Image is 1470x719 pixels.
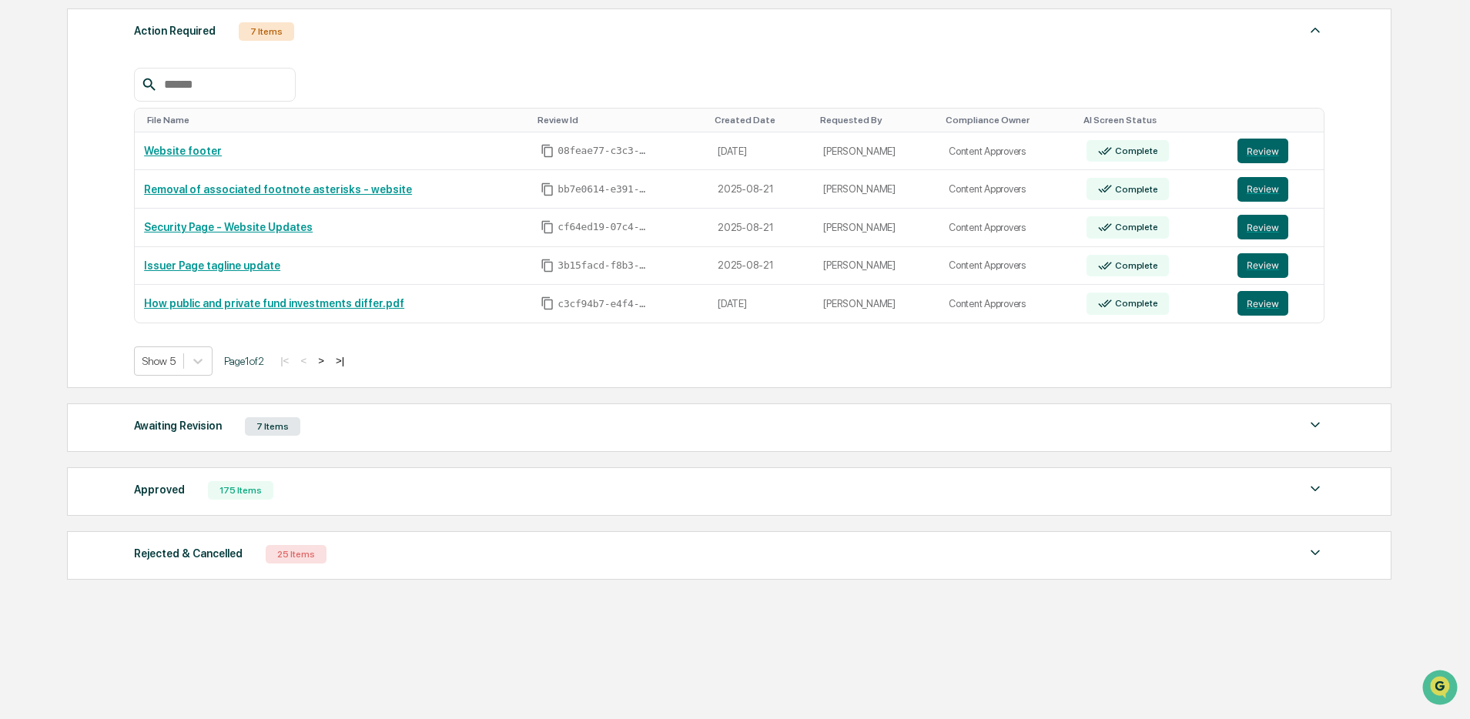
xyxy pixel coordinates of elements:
[9,217,103,245] a: 🔎Data Lookup
[127,194,191,209] span: Attestations
[1306,416,1324,434] img: caret
[1306,480,1324,498] img: caret
[1237,253,1315,278] a: Review
[144,259,280,272] a: Issuer Page tagline update
[153,261,186,273] span: Pylon
[939,170,1077,209] td: Content Approvers
[558,221,650,233] span: cf64ed19-07c4-456a-9e2d-947be8d97334
[331,354,349,367] button: >|
[939,285,1077,323] td: Content Approvers
[112,196,124,208] div: 🗄️
[1112,145,1157,156] div: Complete
[134,480,185,500] div: Approved
[558,259,650,272] span: 3b15facd-f8b3-477c-80ee-d7a648742bf4
[814,209,939,247] td: [PERSON_NAME]
[147,115,525,125] div: Toggle SortBy
[1421,668,1462,710] iframe: Open customer support
[208,481,273,500] div: 175 Items
[262,122,280,141] button: Start new chat
[276,354,293,367] button: |<
[1306,543,1324,562] img: caret
[939,247,1077,286] td: Content Approvers
[558,183,650,196] span: bb7e0614-e391-494b-8ce6-9867872e53d2
[541,259,554,273] span: Copy Id
[52,133,195,145] div: We're available if you need us!
[541,144,554,158] span: Copy Id
[15,118,43,145] img: 1746055101610-c473b297-6a78-478c-a979-82029cc54cd1
[52,118,253,133] div: Start new chat
[224,355,264,367] span: Page 1 of 2
[1237,139,1315,163] a: Review
[558,145,650,157] span: 08feae77-c3c3-4e77-8dab-e2bc59b01539
[31,194,99,209] span: Preclearance
[1083,115,1222,125] div: Toggle SortBy
[814,132,939,171] td: [PERSON_NAME]
[814,285,939,323] td: [PERSON_NAME]
[134,543,243,563] div: Rejected & Cancelled
[1237,291,1288,316] button: Review
[537,115,702,125] div: Toggle SortBy
[1237,139,1288,163] button: Review
[541,220,554,234] span: Copy Id
[40,70,254,86] input: Clear
[15,196,28,208] div: 🖐️
[814,247,939,286] td: [PERSON_NAME]
[1306,21,1324,39] img: caret
[708,170,814,209] td: 2025-08-21
[939,132,1077,171] td: Content Approvers
[105,188,197,216] a: 🗄️Attestations
[708,209,814,247] td: 2025-08-21
[109,260,186,273] a: Powered byPylon
[144,145,222,157] a: Website footer
[1112,222,1157,232] div: Complete
[1112,260,1157,271] div: Complete
[9,188,105,216] a: 🖐️Preclearance
[946,115,1071,125] div: Toggle SortBy
[245,417,300,436] div: 7 Items
[541,296,554,310] span: Copy Id
[134,416,222,436] div: Awaiting Revision
[558,298,650,310] span: c3cf94b7-e4f4-4a11-bdb7-54460614abdc
[1241,115,1318,125] div: Toggle SortBy
[1237,177,1288,202] button: Review
[708,285,814,323] td: [DATE]
[15,32,280,57] p: How can we help?
[239,22,294,41] div: 7 Items
[939,209,1077,247] td: Content Approvers
[708,247,814,286] td: 2025-08-21
[134,21,216,41] div: Action Required
[1112,184,1157,195] div: Complete
[1237,253,1288,278] button: Review
[1112,298,1157,309] div: Complete
[541,182,554,196] span: Copy Id
[708,132,814,171] td: [DATE]
[715,115,808,125] div: Toggle SortBy
[266,545,326,563] div: 25 Items
[313,354,329,367] button: >
[144,183,412,196] a: Removal of associated footnote asterisks - website
[144,297,404,309] a: How public and private fund investments differ.pdf
[296,354,311,367] button: <
[31,223,97,239] span: Data Lookup
[1237,215,1315,239] a: Review
[144,221,313,233] a: Security Page - Website Updates
[1237,291,1315,316] a: Review
[15,225,28,237] div: 🔎
[820,115,933,125] div: Toggle SortBy
[814,170,939,209] td: [PERSON_NAME]
[1237,215,1288,239] button: Review
[1237,177,1315,202] a: Review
